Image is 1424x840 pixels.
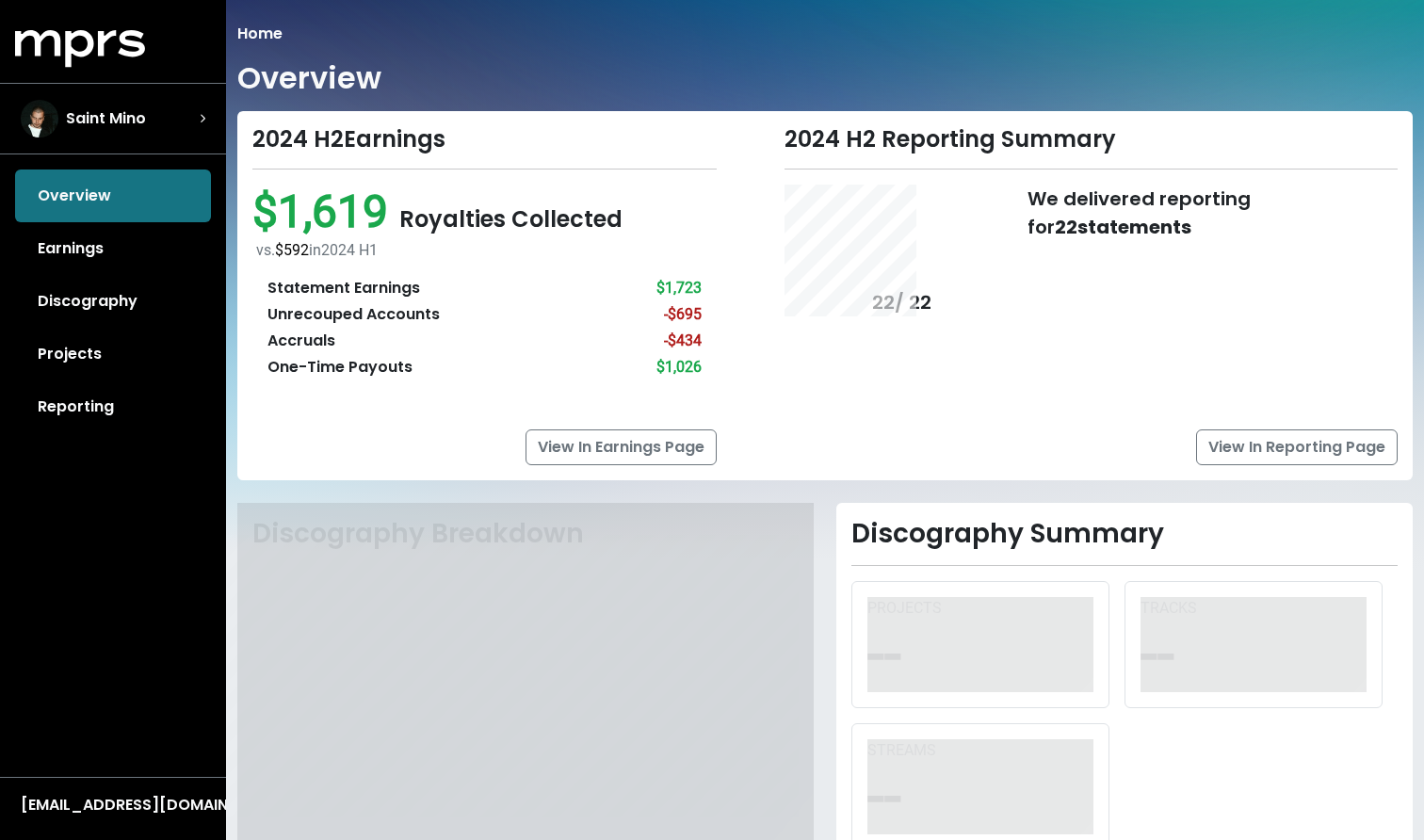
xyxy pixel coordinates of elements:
[851,518,1398,550] h2: Discography Summary
[237,23,283,45] li: Home
[1028,185,1398,241] div: We delivered reporting for
[15,328,211,380] a: Projects
[21,794,205,816] div: [EMAIL_ADDRESS][DOMAIN_NAME]
[1196,429,1398,465] a: View In Reporting Page
[526,429,717,465] a: View In Earnings Page
[15,222,211,275] a: Earnings
[399,203,623,234] span: Royalties Collected
[252,185,399,238] span: $1,619
[267,356,413,379] div: One-Time Payouts
[656,356,702,379] div: $1,026
[237,23,1413,45] nav: breadcrumb
[664,330,702,352] div: -$434
[1055,214,1191,240] b: 22 statements
[664,303,702,326] div: -$695
[15,380,211,433] a: Reporting
[267,277,420,299] div: Statement Earnings
[21,100,58,137] img: The selected account / producer
[15,275,211,328] a: Discography
[66,107,146,130] span: Saint Mino
[656,277,702,299] div: $1,723
[275,241,309,259] span: $592
[252,126,717,153] div: 2024 H2 Earnings
[15,37,145,58] a: mprs logo
[267,330,335,352] div: Accruals
[785,126,1398,153] div: 2024 H2 Reporting Summary
[256,239,717,262] div: vs. in 2024 H1
[15,793,211,817] button: [EMAIL_ADDRESS][DOMAIN_NAME]
[237,60,381,96] h1: Overview
[267,303,440,326] div: Unrecouped Accounts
